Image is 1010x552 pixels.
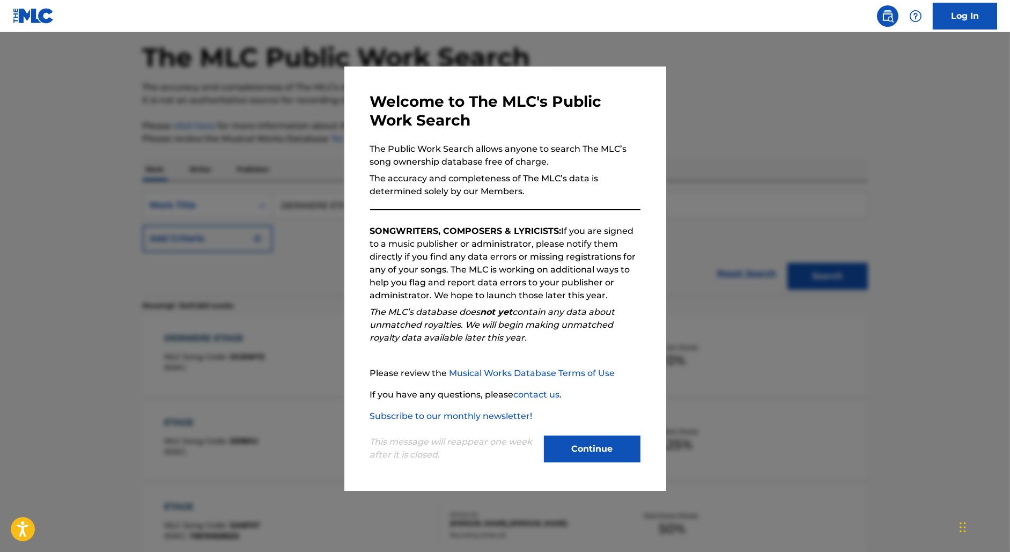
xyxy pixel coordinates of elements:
a: Musical Works Database Terms of Use [449,368,615,378]
a: Subscribe to our monthly newsletter! [370,411,533,421]
p: The Public Work Search allows anyone to search The MLC’s song ownership database free of charge. [370,143,640,168]
img: search [881,10,894,23]
h3: Welcome to The MLC's Public Work Search [370,92,640,130]
button: Continue [544,436,640,462]
div: Drag [960,511,966,543]
p: The accuracy and completeness of The MLC’s data is determined solely by our Members. [370,172,640,198]
p: If you have any questions, please . [370,388,640,401]
div: Help [905,5,926,27]
p: Please review the [370,367,640,380]
p: This message will reappear one week after it is closed. [370,436,537,461]
strong: not yet [481,307,513,317]
iframe: Chat Widget [956,501,1010,552]
strong: SONGWRITERS, COMPOSERS & LYRICISTS: [370,226,562,236]
img: MLC Logo [13,8,54,24]
em: The MLC’s database does contain any data about unmatched royalties. We will begin making unmatche... [370,307,615,343]
a: contact us [514,389,560,400]
a: Public Search [877,5,898,27]
p: If you are signed to a music publisher or administrator, please notify them directly if you find ... [370,225,640,302]
img: help [909,10,922,23]
a: Log In [933,3,997,30]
